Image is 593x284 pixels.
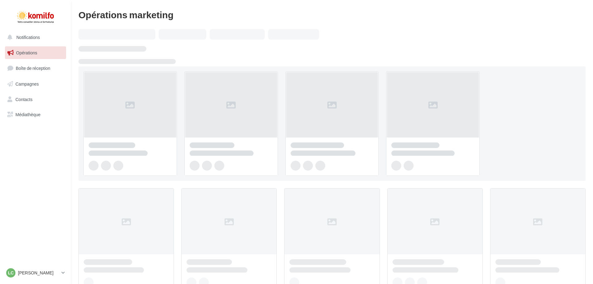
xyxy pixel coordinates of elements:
[15,96,32,102] span: Contacts
[8,270,14,276] span: Lc
[4,31,65,44] button: Notifications
[4,46,67,59] a: Opérations
[16,66,50,71] span: Boîte de réception
[18,270,59,276] p: [PERSON_NAME]
[16,35,40,40] span: Notifications
[4,93,67,106] a: Contacts
[16,50,37,55] span: Opérations
[4,108,67,121] a: Médiathèque
[4,78,67,91] a: Campagnes
[15,81,39,87] span: Campagnes
[4,61,67,75] a: Boîte de réception
[15,112,40,117] span: Médiathèque
[5,267,66,279] a: Lc [PERSON_NAME]
[78,10,586,19] div: Opérations marketing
